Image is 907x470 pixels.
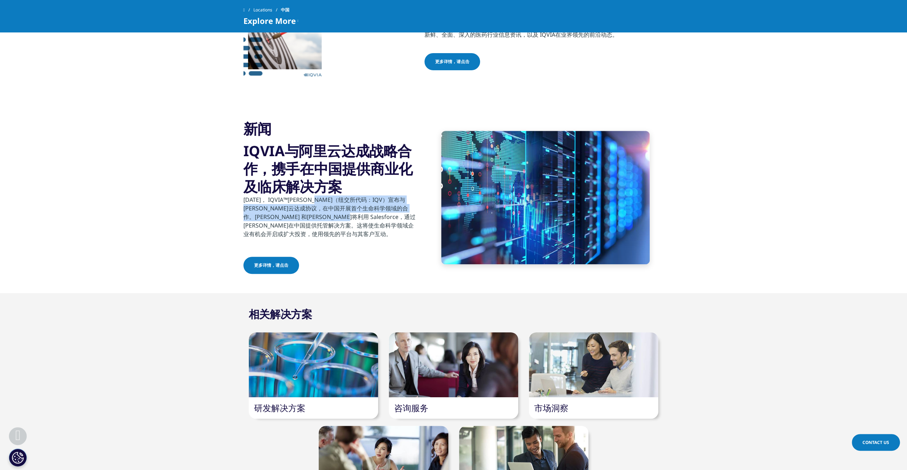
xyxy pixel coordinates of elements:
a: 更多详情，请点击 [243,257,299,274]
button: Cookie 设置 [9,449,27,466]
a: 咨询服务 [394,402,428,414]
h3: 新闻 [243,120,416,138]
p: [DATE]， IQVIA™[PERSON_NAME]（纽交所代码：IQV）宣布与[PERSON_NAME]云达成协议，在中国开展首个生命科学领域的合作。[PERSON_NAME] 和[PERS... [243,195,416,242]
h3: IQVIA与阿里云达成战略合作，携手在中国提供商业化及临床解决方案 [243,142,416,195]
h2: 相关解决方案 [249,307,312,321]
a: Locations [253,4,281,16]
a: 更多详情，请点击 [424,53,480,70]
span: Contact Us [862,439,889,445]
a: Contact Us [852,434,900,451]
span: 更多详情，请点击 [254,262,288,269]
span: Explore More [243,16,296,25]
a: 研发解决方案 [254,402,305,414]
span: 中国 [281,4,289,16]
a: 市场洞察 [534,402,568,414]
span: 更多详情，请点击 [435,58,469,65]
